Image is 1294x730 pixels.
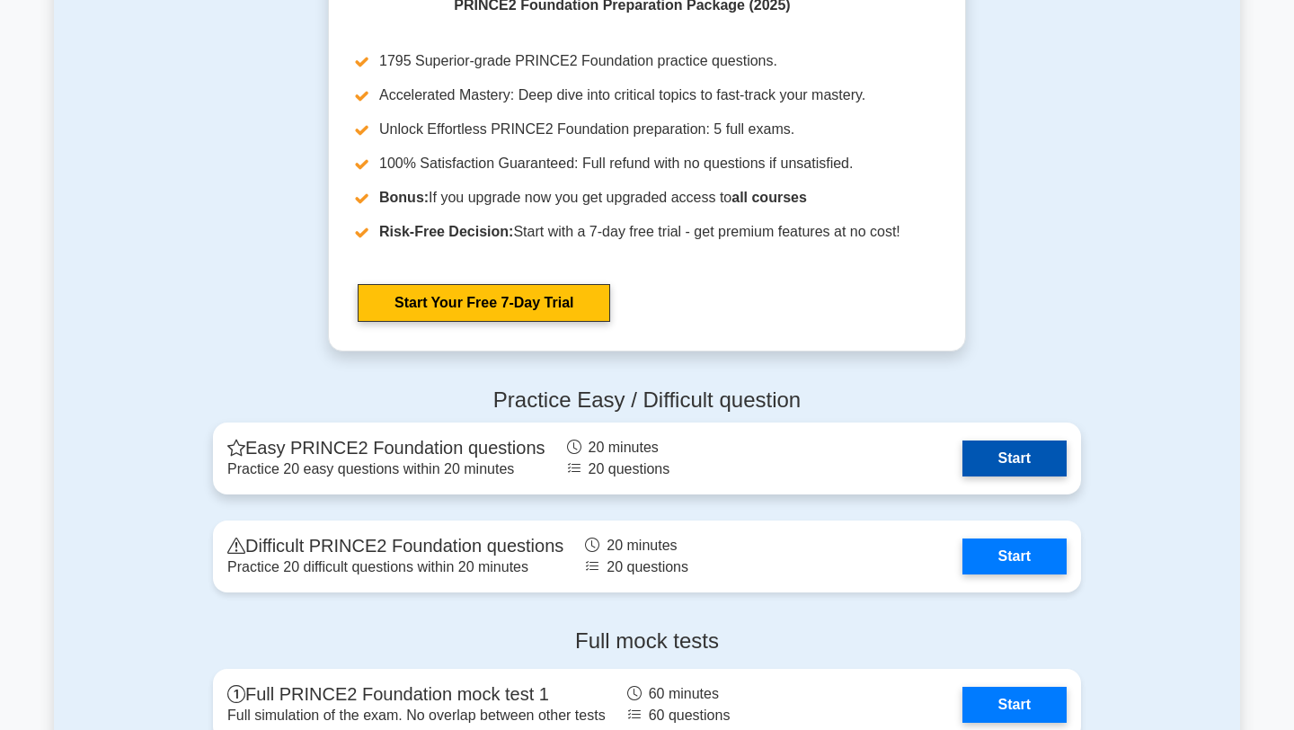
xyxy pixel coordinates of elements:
[213,387,1081,414] h4: Practice Easy / Difficult question
[962,539,1067,574] a: Start
[358,284,610,322] a: Start Your Free 7-Day Trial
[213,628,1081,654] h4: Full mock tests
[962,441,1067,476] a: Start
[962,687,1067,723] a: Start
